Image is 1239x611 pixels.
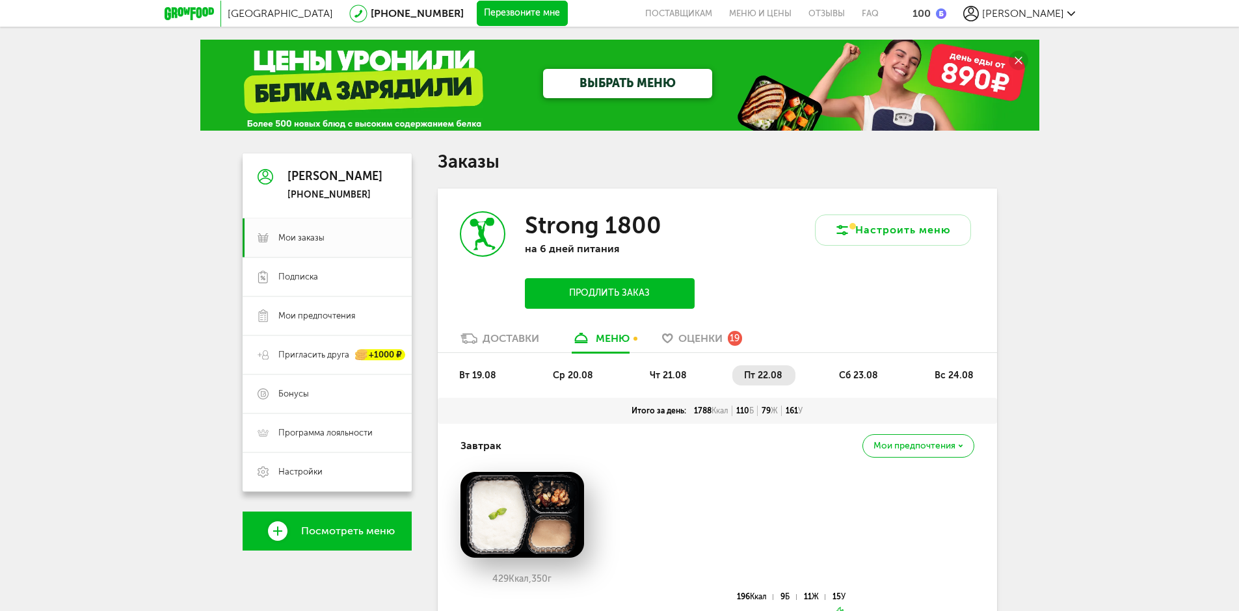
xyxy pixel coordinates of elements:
span: чт 21.08 [650,370,687,381]
span: Подписка [278,271,318,283]
a: Пригласить друга +1000 ₽ [243,335,412,374]
div: +1000 ₽ [356,350,405,361]
span: Мои заказы [278,232,325,244]
span: У [798,406,803,415]
span: Б [749,406,754,415]
span: пт 22.08 [744,370,782,381]
a: Доставки [454,331,546,352]
span: вс 24.08 [935,370,974,381]
a: Настройки [243,452,412,491]
span: Б [785,592,790,601]
span: Ккал [750,592,767,601]
span: вт 19.08 [459,370,496,381]
a: Программа лояльности [243,413,412,452]
span: Ж [812,592,819,601]
span: Программа лояльности [278,427,373,439]
div: 196 [737,594,773,600]
div: 161 [782,406,806,416]
h1: Заказы [438,153,997,170]
h4: Завтрак [460,434,501,458]
span: Ж [771,406,778,415]
a: Оценки 19 [656,331,749,352]
p: на 6 дней питания [525,242,694,255]
button: Продлить заказ [525,278,694,309]
span: Бонусы [278,388,309,400]
h3: Strong 1800 [525,211,661,239]
span: [PERSON_NAME] [982,7,1064,19]
span: Оценки [678,332,723,344]
div: [PHONE_NUMBER] [287,189,382,201]
div: меню [596,332,630,344]
span: Посмотреть меню [301,525,395,537]
div: 429 350 [460,574,584,584]
div: 9 [780,594,796,600]
span: Мои предпочтения [278,310,355,322]
div: Итого за день: [628,406,690,416]
div: Доставки [483,332,539,344]
img: big_pf808mGKqrAvdYHC.png [460,472,584,558]
a: Бонусы [243,374,412,413]
div: 15 [833,594,846,600]
div: 110 [732,406,758,416]
span: Пригласить друга [278,349,349,361]
a: Мои заказы [243,218,412,257]
span: сб 23.08 [839,370,878,381]
div: 100 [913,7,931,19]
button: Перезвоните мне [477,1,568,27]
div: [PERSON_NAME] [287,170,382,183]
div: 1788 [690,406,732,416]
button: Настроить меню [815,214,971,246]
a: Мои предпочтения [243,296,412,335]
img: bonus_b.cdccf46.png [936,8,946,19]
span: Ккал, [509,573,531,584]
a: меню [565,331,636,352]
div: 19 [728,331,742,345]
a: Посмотреть меню [243,512,412,551]
div: 79 [758,406,782,416]
span: Ккал [712,406,728,415]
span: ср 20.08 [553,370,593,381]
a: ВЫБРАТЬ МЕНЮ [543,69,712,98]
span: Мои предпочтения [873,441,955,450]
a: Подписка [243,257,412,296]
span: Настройки [278,466,323,478]
a: [PHONE_NUMBER] [371,7,464,19]
div: 11 [804,594,825,600]
span: [GEOGRAPHIC_DATA] [228,7,333,19]
span: У [841,592,846,601]
span: г [548,573,552,584]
